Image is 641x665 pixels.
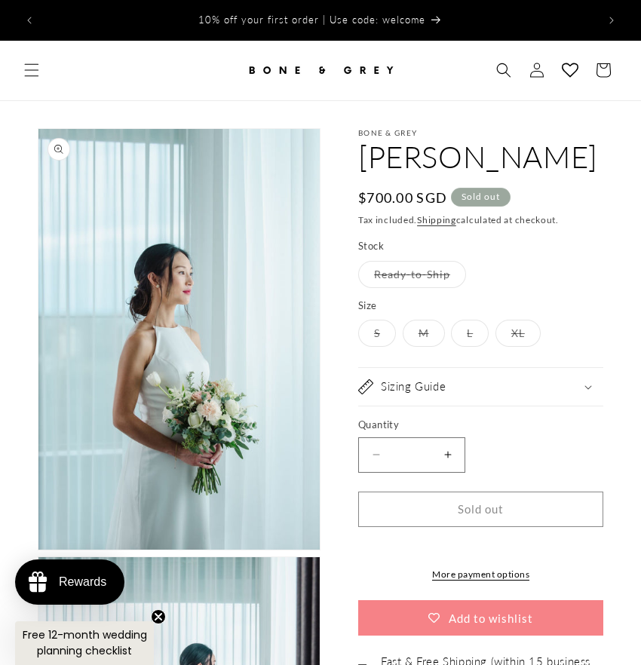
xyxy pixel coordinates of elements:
[198,14,425,26] span: 10% off your first order | Use code: welcome
[15,621,154,665] div: Free 12-month wedding planning checklistClose teaser
[358,568,603,581] a: More payment options
[487,54,520,87] summary: Search
[23,627,147,658] span: Free 12-month wedding planning checklist
[451,320,489,347] label: L
[358,128,603,137] p: Bone & Grey
[403,320,445,347] label: M
[59,575,106,589] div: Rewards
[381,379,446,394] h2: Sizing Guide
[15,54,48,87] summary: Menu
[358,600,603,636] button: Add to wishlist
[151,609,166,624] button: Close teaser
[358,137,603,176] h1: [PERSON_NAME]
[13,4,46,37] button: Previous announcement
[358,320,396,347] label: S
[358,239,385,254] legend: Stock
[358,213,603,228] div: Tax included. calculated at checkout.
[495,320,541,347] label: XL
[240,48,402,93] a: Bone and Grey Bridal
[358,299,379,314] legend: Size
[358,492,603,527] button: Sold out
[358,418,603,433] label: Quantity
[358,261,466,288] label: Ready-to-Ship
[417,214,456,225] a: Shipping
[451,188,511,207] span: Sold out
[595,4,628,37] button: Next announcement
[358,368,603,406] summary: Sizing Guide
[245,54,396,87] img: Bone and Grey Bridal
[358,188,447,208] span: $700.00 SGD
